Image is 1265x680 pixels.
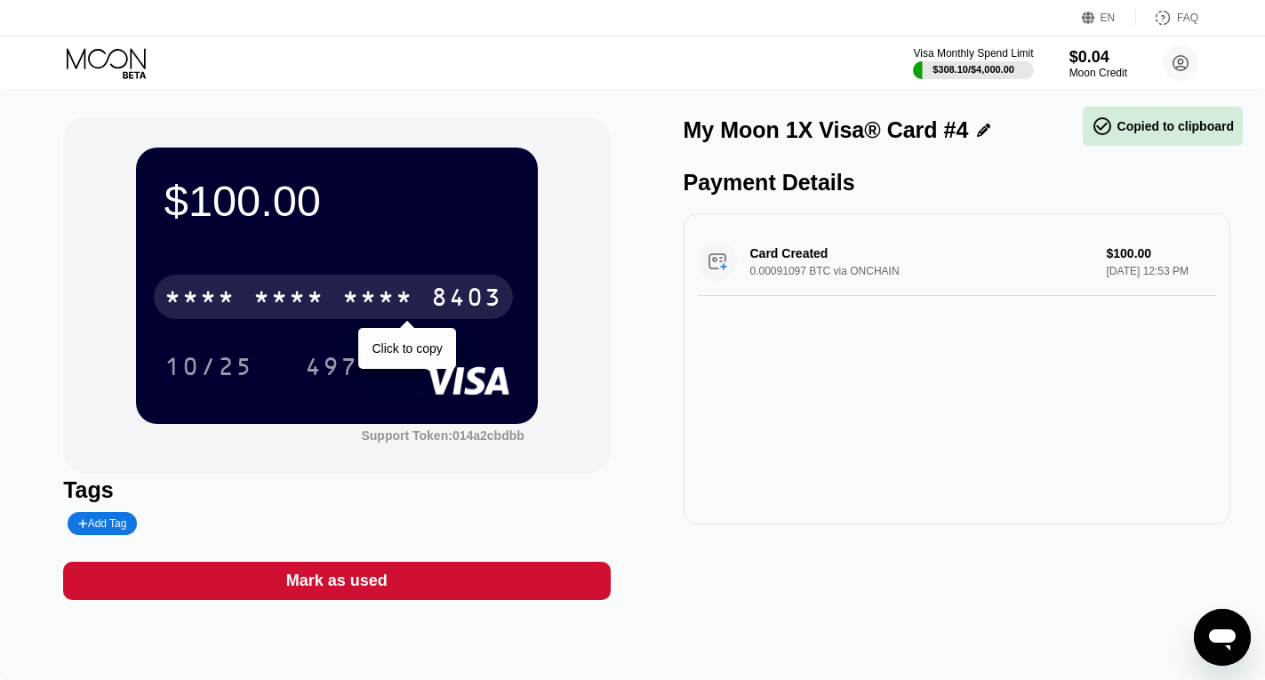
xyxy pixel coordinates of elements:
[1092,116,1113,137] span: 
[1101,12,1116,24] div: EN
[361,428,524,443] div: Support Token: 014a2cbdbb
[361,428,524,443] div: Support Token:014a2cbdbb
[305,355,358,383] div: 497
[684,170,1230,196] div: Payment Details
[1069,48,1127,79] div: $0.04Moon Credit
[292,344,372,388] div: 497
[1136,9,1198,27] div: FAQ
[372,341,442,356] div: Click to copy
[1069,67,1127,79] div: Moon Credit
[431,285,502,314] div: 8403
[1069,48,1127,67] div: $0.04
[151,344,267,388] div: 10/25
[913,47,1033,60] div: Visa Monthly Spend Limit
[68,512,137,535] div: Add Tag
[164,355,253,383] div: 10/25
[913,47,1033,79] div: Visa Monthly Spend Limit$308.10/$4,000.00
[63,562,610,600] div: Mark as used
[933,64,1014,75] div: $308.10 / $4,000.00
[1177,12,1198,24] div: FAQ
[684,117,969,143] div: My Moon 1X Visa® Card #4
[286,571,388,591] div: Mark as used
[78,517,126,530] div: Add Tag
[1082,9,1136,27] div: EN
[1092,116,1234,137] div: Copied to clipboard
[164,176,509,226] div: $100.00
[1194,609,1251,666] iframe: Button to launch messaging window
[63,477,610,503] div: Tags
